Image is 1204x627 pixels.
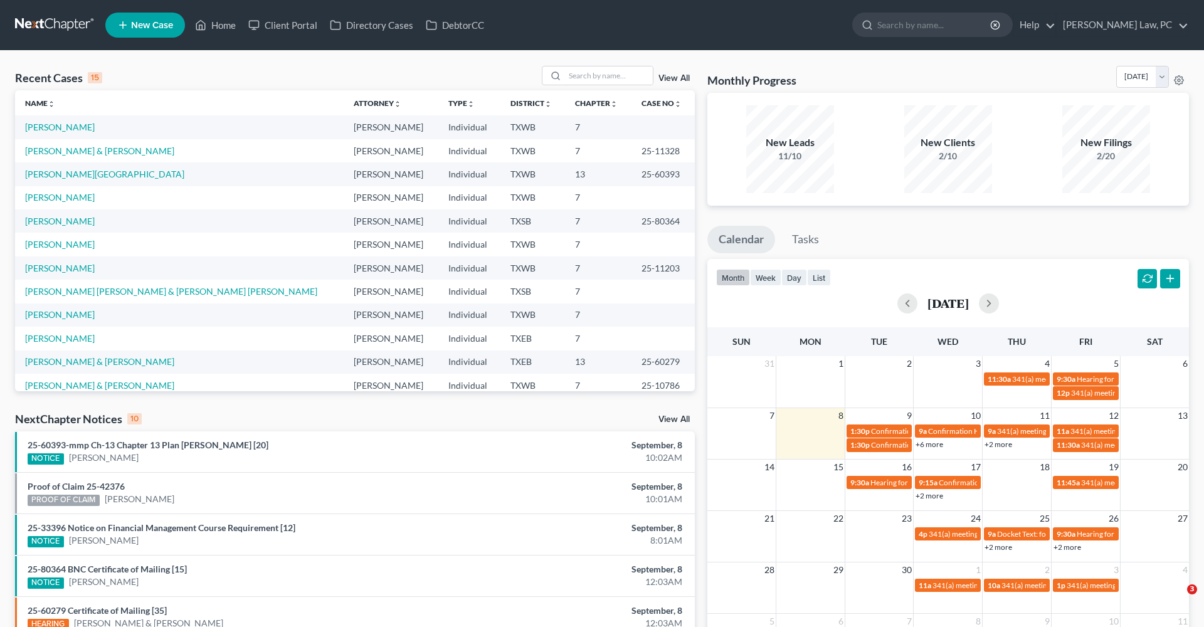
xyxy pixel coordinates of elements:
[658,415,690,424] a: View All
[500,233,565,256] td: TXWB
[985,542,1012,552] a: +2 more
[916,440,943,449] a: +6 more
[974,562,982,577] span: 1
[1001,581,1189,590] span: 341(a) meeting for [PERSON_NAME] & [PERSON_NAME]
[919,426,927,436] span: 9a
[105,493,174,505] a: [PERSON_NAME]
[1176,460,1189,475] span: 20
[344,233,438,256] td: [PERSON_NAME]
[850,426,870,436] span: 1:30p
[1057,388,1070,398] span: 12p
[25,333,95,344] a: [PERSON_NAME]
[438,209,500,233] td: Individual
[832,460,845,475] span: 15
[631,209,695,233] td: 25-80364
[344,115,438,139] td: [PERSON_NAME]
[500,186,565,209] td: TXWB
[25,98,55,108] a: Nameunfold_more
[25,380,174,391] a: [PERSON_NAME] & [PERSON_NAME]
[800,336,821,347] span: Mon
[988,426,996,436] span: 9a
[906,408,913,423] span: 9
[904,150,992,162] div: 2/10
[1176,408,1189,423] span: 13
[1062,150,1150,162] div: 2/20
[750,269,781,286] button: week
[916,491,943,500] a: +2 more
[997,426,1118,436] span: 341(a) meeting for [PERSON_NAME]
[1077,529,1175,539] span: Hearing for [PERSON_NAME]
[344,350,438,374] td: [PERSON_NAME]
[1112,356,1120,371] span: 5
[1107,460,1120,475] span: 19
[900,511,913,526] span: 23
[354,98,401,108] a: Attorneyunfold_more
[985,440,1012,449] a: +2 more
[927,297,969,310] h2: [DATE]
[1012,374,1133,384] span: 341(a) meeting for [PERSON_NAME]
[1057,14,1188,36] a: [PERSON_NAME] Law, PC
[344,280,438,303] td: [PERSON_NAME]
[763,460,776,475] span: 14
[642,98,682,108] a: Case Nounfold_more
[472,451,682,464] div: 10:02AM
[472,439,682,451] div: September, 8
[1043,562,1051,577] span: 2
[900,562,913,577] span: 30
[1107,408,1120,423] span: 12
[472,604,682,617] div: September, 8
[15,411,142,426] div: NextChapter Notices
[28,605,167,616] a: 25-60279 Certificate of Mailing [35]
[658,74,690,83] a: View All
[919,478,937,487] span: 9:15a
[472,522,682,534] div: September, 8
[28,564,187,574] a: 25-80364 BNC Certificate of Mailing [15]
[1071,388,1192,398] span: 341(a) meeting for [PERSON_NAME]
[1147,336,1163,347] span: Sat
[48,100,55,108] i: unfold_more
[500,350,565,374] td: TXEB
[746,150,834,162] div: 11/10
[969,511,982,526] span: 24
[544,100,552,108] i: unfold_more
[25,122,95,132] a: [PERSON_NAME]
[25,239,95,250] a: [PERSON_NAME]
[344,303,438,327] td: [PERSON_NAME]
[929,529,1050,539] span: 341(a) meeting for [PERSON_NAME]
[1057,426,1069,436] span: 11a
[906,356,913,371] span: 2
[763,562,776,577] span: 28
[837,356,845,371] span: 1
[1038,460,1051,475] span: 18
[25,145,174,156] a: [PERSON_NAME] & [PERSON_NAME]
[500,115,565,139] td: TXWB
[1038,511,1051,526] span: 25
[28,481,125,492] a: Proof of Claim 25-42376
[500,139,565,162] td: TXWB
[1176,511,1189,526] span: 27
[746,135,834,150] div: New Leads
[988,374,1011,384] span: 11:30a
[1013,14,1055,36] a: Help
[832,562,845,577] span: 29
[716,269,750,286] button: month
[25,356,174,367] a: [PERSON_NAME] & [PERSON_NAME]
[631,374,695,397] td: 25-10786
[472,480,682,493] div: September, 8
[565,327,631,350] td: 7
[631,139,695,162] td: 25-11328
[127,413,142,424] div: 10
[904,135,992,150] div: New Clients
[832,511,845,526] span: 22
[969,460,982,475] span: 17
[781,269,807,286] button: day
[472,493,682,505] div: 10:01AM
[565,186,631,209] td: 7
[1057,374,1075,384] span: 9:30a
[1008,336,1026,347] span: Thu
[871,426,1015,436] span: Confirmation Hearing for [PERSON_NAME]
[871,440,1015,450] span: Confirmation Hearing for [PERSON_NAME]
[928,426,1072,436] span: Confirmation Hearing for [PERSON_NAME]
[631,256,695,280] td: 25-11203
[565,256,631,280] td: 7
